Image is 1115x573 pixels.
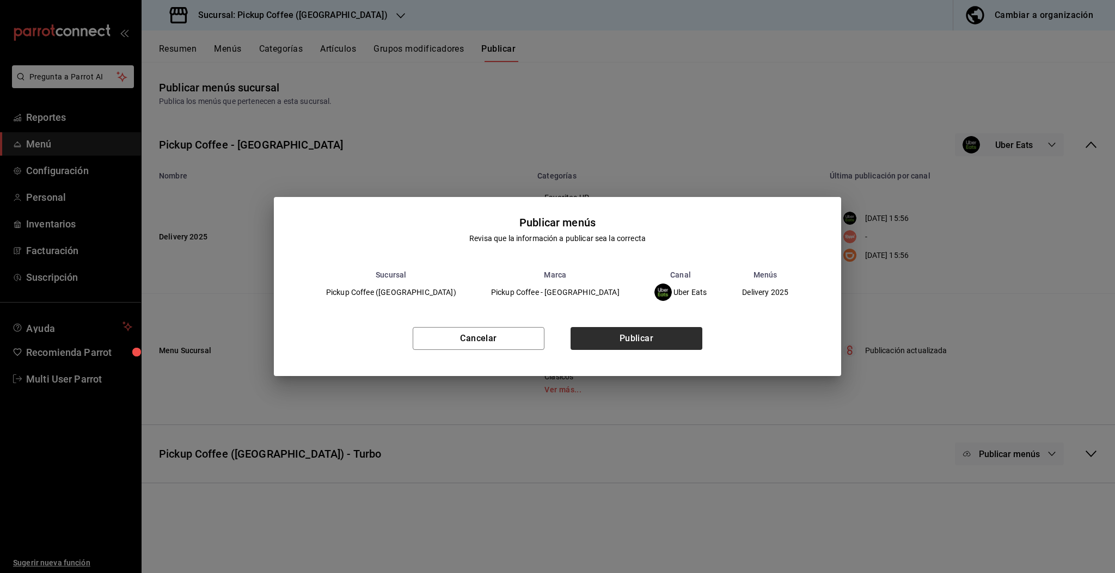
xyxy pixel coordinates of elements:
[413,327,544,350] button: Cancelar
[637,270,725,279] th: Canal
[724,270,806,279] th: Menús
[469,233,646,244] div: Revisa que la información a publicar sea la correcta
[309,279,474,305] td: Pickup Coffee ([GEOGRAPHIC_DATA])
[742,288,788,296] span: Delivery 2025
[474,270,637,279] th: Marca
[309,270,474,279] th: Sucursal
[571,327,702,350] button: Publicar
[654,284,707,301] div: Uber Eats
[474,279,637,305] td: Pickup Coffee - [GEOGRAPHIC_DATA]
[519,214,596,231] div: Publicar menús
